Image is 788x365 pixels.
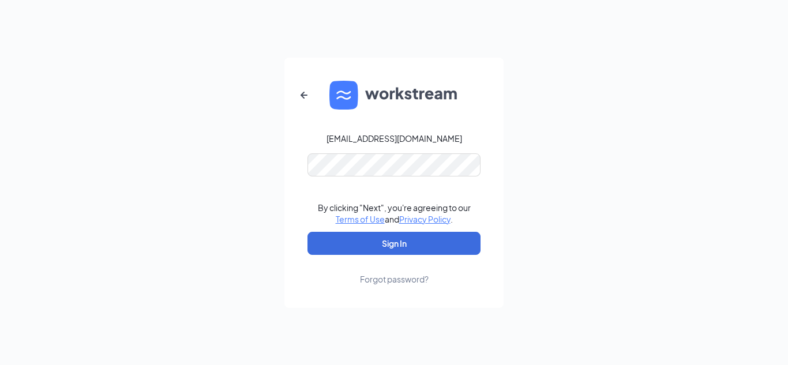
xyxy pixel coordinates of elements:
a: Privacy Policy [399,214,451,224]
img: WS logo and Workstream text [329,81,459,110]
button: ArrowLeftNew [290,81,318,109]
div: Forgot password? [360,273,429,285]
a: Terms of Use [336,214,385,224]
button: Sign In [307,232,481,255]
div: By clicking "Next", you're agreeing to our and . [318,202,471,225]
a: Forgot password? [360,255,429,285]
div: [EMAIL_ADDRESS][DOMAIN_NAME] [327,133,462,144]
svg: ArrowLeftNew [297,88,311,102]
